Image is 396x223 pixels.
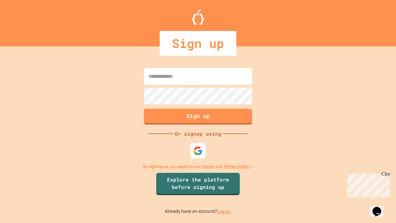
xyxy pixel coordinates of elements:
[2,2,43,39] div: Chat with us now!Close
[156,173,240,195] a: Explore the platform before signing up
[224,163,251,170] a: Privacy Policy
[217,208,231,215] a: Log in.
[202,163,214,170] a: Terms
[345,171,390,198] iframe: chat widget
[370,198,390,217] iframe: chat widget
[173,130,223,138] div: Or signup using
[192,9,204,25] img: Logo.svg
[143,163,253,170] p: By signing up, you agree to our and .
[144,109,252,125] button: Sign up
[160,31,236,56] div: Sign up
[165,208,231,215] p: Already have an account?
[193,146,203,155] img: google-icon.svg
